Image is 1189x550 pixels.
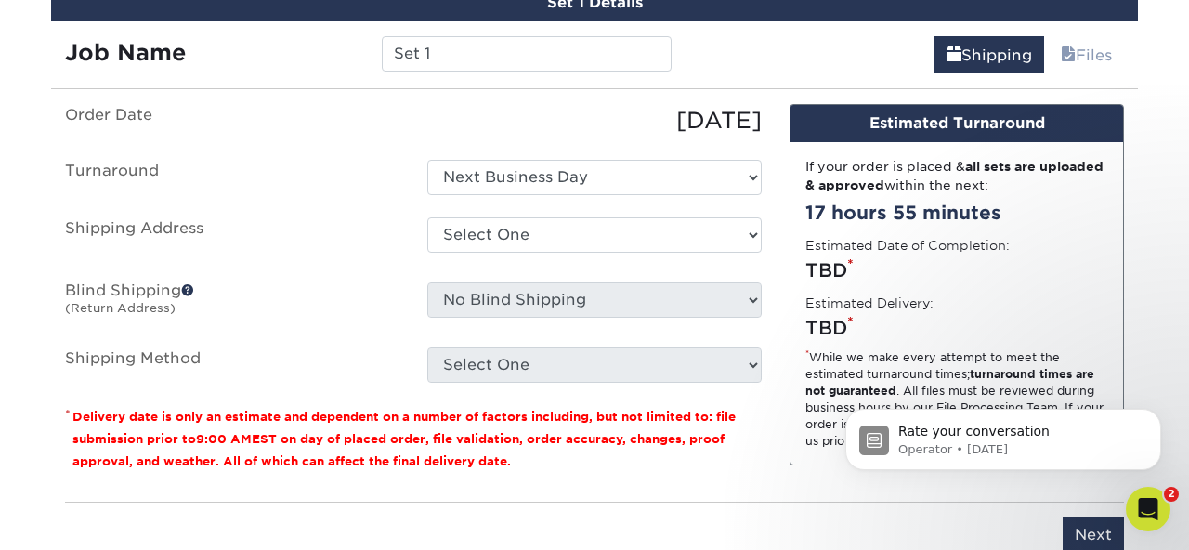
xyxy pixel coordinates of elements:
[805,157,1108,195] div: If your order is placed & within the next:
[805,349,1108,450] div: While we make every attempt to meet the estimated turnaround times; . All files must be reviewed ...
[51,217,413,260] label: Shipping Address
[65,39,186,66] strong: Job Name
[51,160,413,195] label: Turnaround
[805,236,1010,255] label: Estimated Date of Completion:
[5,493,158,543] iframe: Google Customer Reviews
[413,104,776,137] div: [DATE]
[51,104,413,137] label: Order Date
[1049,36,1124,73] a: Files
[1164,487,1179,502] span: 2
[790,105,1123,142] div: Estimated Turnaround
[65,301,176,315] small: (Return Address)
[817,370,1189,500] iframe: Intercom notifications message
[196,432,252,446] span: 9:00 AM
[934,36,1044,73] a: Shipping
[1061,46,1076,64] span: files
[805,199,1108,227] div: 17 hours 55 minutes
[805,314,1108,342] div: TBD
[947,46,961,64] span: shipping
[1126,487,1170,531] iframe: Intercom live chat
[51,282,413,325] label: Blind Shipping
[805,294,934,312] label: Estimated Delivery:
[805,256,1108,284] div: TBD
[51,347,413,383] label: Shipping Method
[382,36,671,72] input: Enter a job name
[72,410,736,468] small: Delivery date is only an estimate and dependent on a number of factors including, but not limited...
[805,367,1094,398] strong: turnaround times are not guaranteed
